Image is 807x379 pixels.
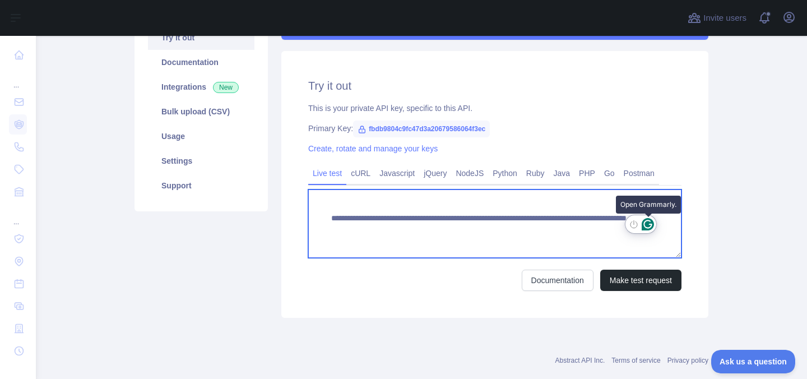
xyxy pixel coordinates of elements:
[308,144,438,153] a: Create, rotate and manage your keys
[419,164,451,182] a: jQuery
[148,25,254,50] a: Try it out
[148,173,254,198] a: Support
[353,121,490,137] span: fbdb9804c9fc47d3a20679586064f3ec
[213,82,239,93] span: New
[148,50,254,75] a: Documentation
[9,204,27,227] div: ...
[703,12,746,25] span: Invite users
[711,350,796,373] iframe: Toggle Customer Support
[375,164,419,182] a: Javascript
[574,164,600,182] a: PHP
[451,164,488,182] a: NodeJS
[346,164,375,182] a: cURL
[308,78,681,94] h2: Try it out
[600,164,619,182] a: Go
[667,357,708,364] a: Privacy policy
[488,164,522,182] a: Python
[685,9,749,27] button: Invite users
[600,270,681,291] button: Make test request
[148,75,254,99] a: Integrations New
[148,124,254,149] a: Usage
[308,103,681,114] div: This is your private API key, specific to this API.
[9,67,27,90] div: ...
[619,164,659,182] a: Postman
[308,189,681,258] textarea: To enrich screen reader interactions, please activate Accessibility in Grammarly extension settings
[549,164,575,182] a: Java
[308,123,681,134] div: Primary Key:
[555,357,605,364] a: Abstract API Inc.
[611,357,660,364] a: Terms of service
[148,99,254,124] a: Bulk upload (CSV)
[308,164,346,182] a: Live test
[522,270,593,291] a: Documentation
[148,149,254,173] a: Settings
[522,164,549,182] a: Ruby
